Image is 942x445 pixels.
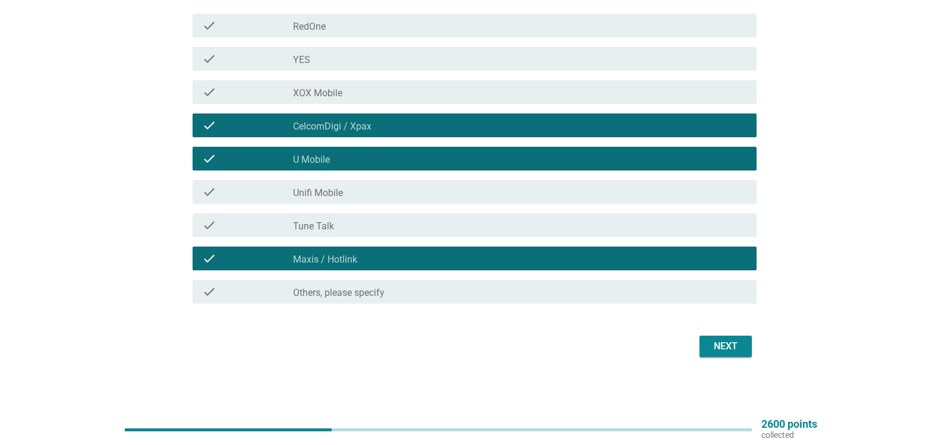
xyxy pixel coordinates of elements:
label: Tune Talk [293,220,334,232]
label: Maxis / Hotlink [293,254,357,266]
i: check [202,218,216,232]
label: XOX Mobile [293,87,342,99]
label: U Mobile [293,154,330,166]
i: check [202,152,216,166]
i: check [202,285,216,299]
div: Next [709,339,742,354]
p: 2600 points [761,419,817,430]
i: check [202,18,216,33]
i: check [202,185,216,199]
i: check [202,251,216,266]
label: CelcomDigi / Xpax [293,121,371,132]
i: check [202,118,216,132]
button: Next [700,336,752,357]
label: Unifi Mobile [293,187,343,199]
i: check [202,85,216,99]
label: RedOne [293,21,326,33]
label: Others, please specify [293,287,385,299]
p: collected [761,430,817,440]
i: check [202,52,216,66]
label: YES [293,54,310,66]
